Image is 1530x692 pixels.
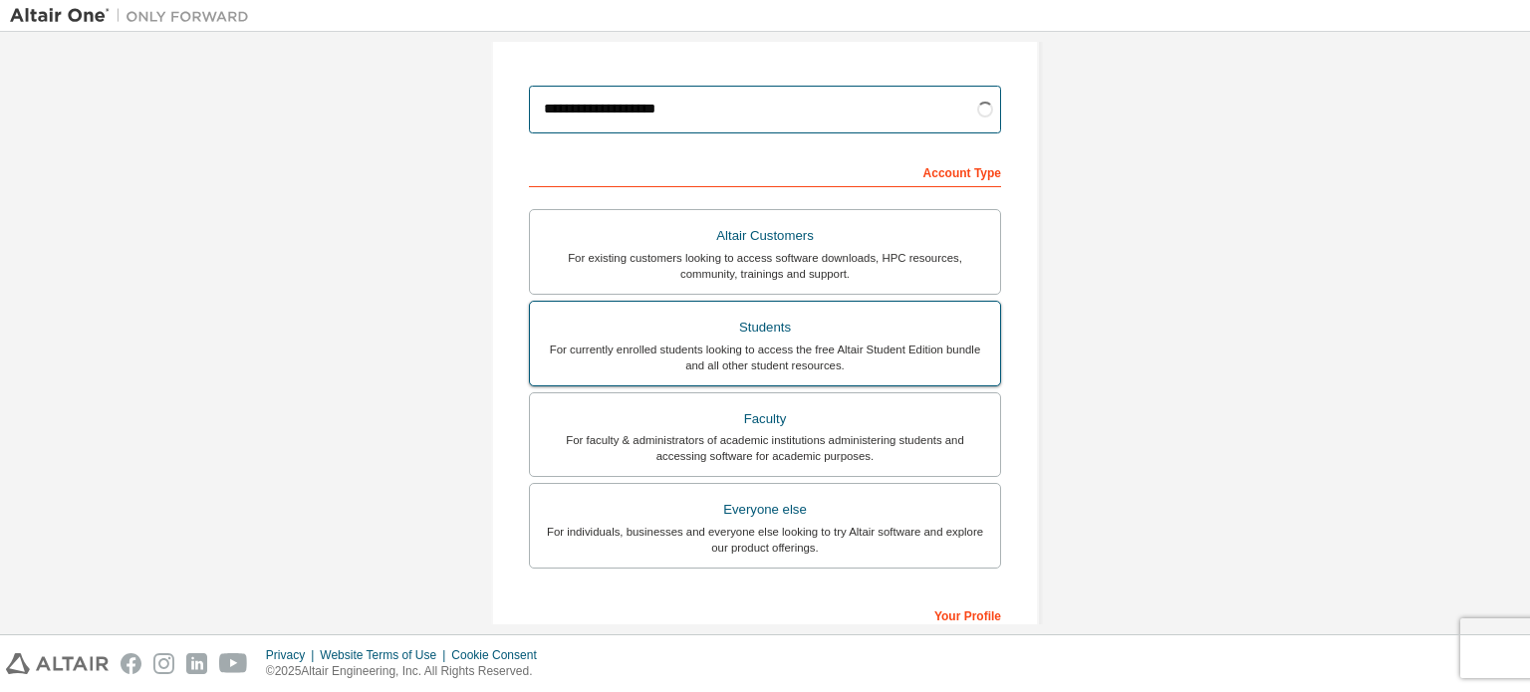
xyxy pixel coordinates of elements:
div: Faculty [542,405,988,433]
div: Your Profile [529,598,1001,630]
div: Website Terms of Use [320,647,451,663]
div: Everyone else [542,496,988,524]
div: For faculty & administrators of academic institutions administering students and accessing softwa... [542,432,988,464]
div: For currently enrolled students looking to access the free Altair Student Edition bundle and all ... [542,342,988,373]
div: Privacy [266,647,320,663]
img: altair_logo.svg [6,653,109,674]
div: Cookie Consent [451,647,548,663]
img: instagram.svg [153,653,174,674]
img: youtube.svg [219,653,248,674]
div: For existing customers looking to access software downloads, HPC resources, community, trainings ... [542,250,988,282]
div: Altair Customers [542,222,988,250]
p: © 2025 Altair Engineering, Inc. All Rights Reserved. [266,663,549,680]
div: Students [542,314,988,342]
img: Altair One [10,6,259,26]
img: facebook.svg [121,653,141,674]
div: Account Type [529,155,1001,187]
img: linkedin.svg [186,653,207,674]
div: For individuals, businesses and everyone else looking to try Altair software and explore our prod... [542,524,988,556]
